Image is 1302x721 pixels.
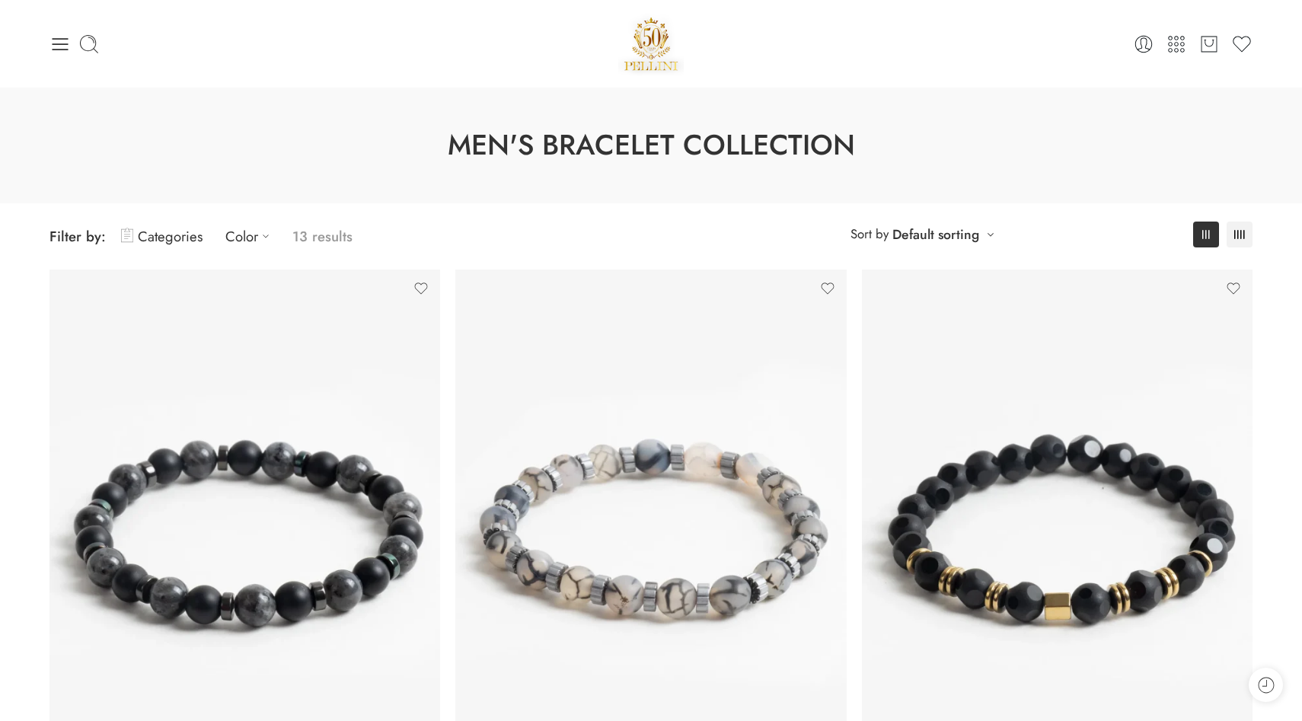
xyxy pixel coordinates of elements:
p: 13 results [292,219,353,254]
a: Pellini - [618,11,684,76]
h1: Men's Bracelet Collection [38,126,1264,165]
a: Default sorting [892,224,979,245]
span: Filter by: [49,226,106,247]
a: Color [225,219,277,254]
a: Cart [1198,33,1220,55]
a: Login / Register [1133,33,1154,55]
img: Pellini [618,11,684,76]
span: Sort by [850,222,889,247]
a: Categories [121,219,203,254]
a: Wishlist [1231,33,1253,55]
